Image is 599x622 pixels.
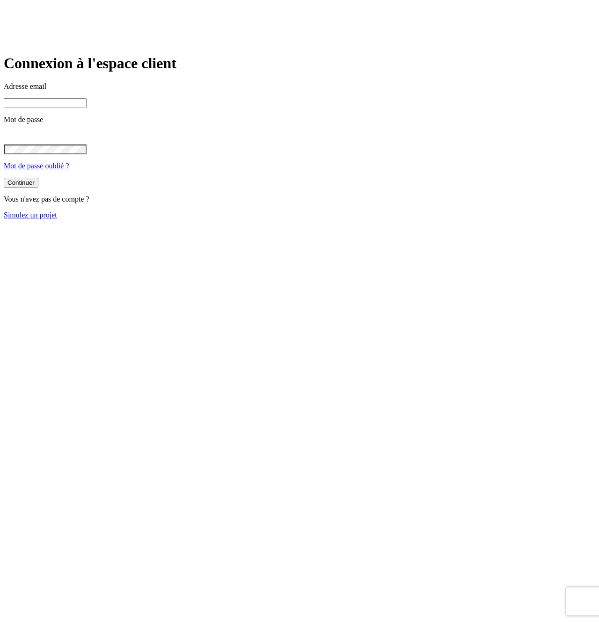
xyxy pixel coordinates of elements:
p: Vous n'avez pas de compte ? [4,195,595,203]
div: Continuer [7,179,35,186]
p: Adresse email [4,82,595,91]
h1: Connexion à l'espace client [4,55,595,72]
a: Mot de passe oublié ? [4,162,69,170]
a: Simulez un projet [4,211,57,219]
p: Mot de passe [4,116,595,124]
button: Continuer [4,178,38,188]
